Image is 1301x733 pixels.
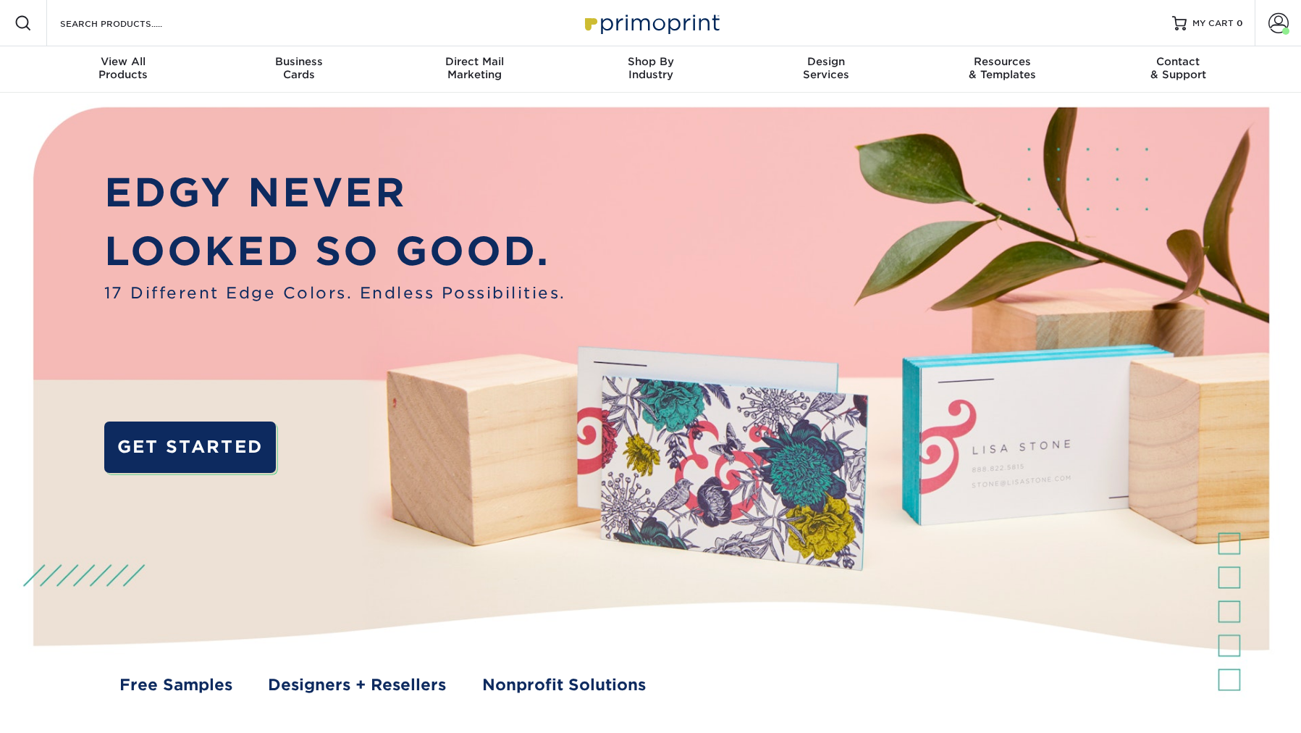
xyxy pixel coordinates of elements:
a: GET STARTED [104,422,277,473]
a: Direct MailMarketing [387,46,563,93]
span: Resources [914,55,1090,68]
span: Contact [1090,55,1266,68]
a: BusinessCards [211,46,387,93]
span: 17 Different Edge Colors. Endless Possibilities. [104,281,566,304]
span: Business [211,55,387,68]
input: SEARCH PRODUCTS..... [59,14,200,32]
p: EDGY NEVER [104,164,566,222]
span: MY CART [1192,17,1234,30]
div: Marketing [387,55,563,81]
div: Industry [563,55,738,81]
span: Direct Mail [387,55,563,68]
span: Shop By [563,55,738,68]
span: 0 [1237,18,1243,28]
a: Free Samples [119,673,232,696]
p: LOOKED SO GOOD. [104,222,566,281]
span: View All [35,55,211,68]
a: Contact& Support [1090,46,1266,93]
a: Shop ByIndustry [563,46,738,93]
a: Resources& Templates [914,46,1090,93]
span: Design [738,55,914,68]
img: Primoprint [578,7,723,38]
a: Nonprofit Solutions [482,673,646,696]
div: & Templates [914,55,1090,81]
div: & Support [1090,55,1266,81]
a: Designers + Resellers [268,673,446,696]
div: Products [35,55,211,81]
a: DesignServices [738,46,914,93]
div: Cards [211,55,387,81]
div: Services [738,55,914,81]
a: View AllProducts [35,46,211,93]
